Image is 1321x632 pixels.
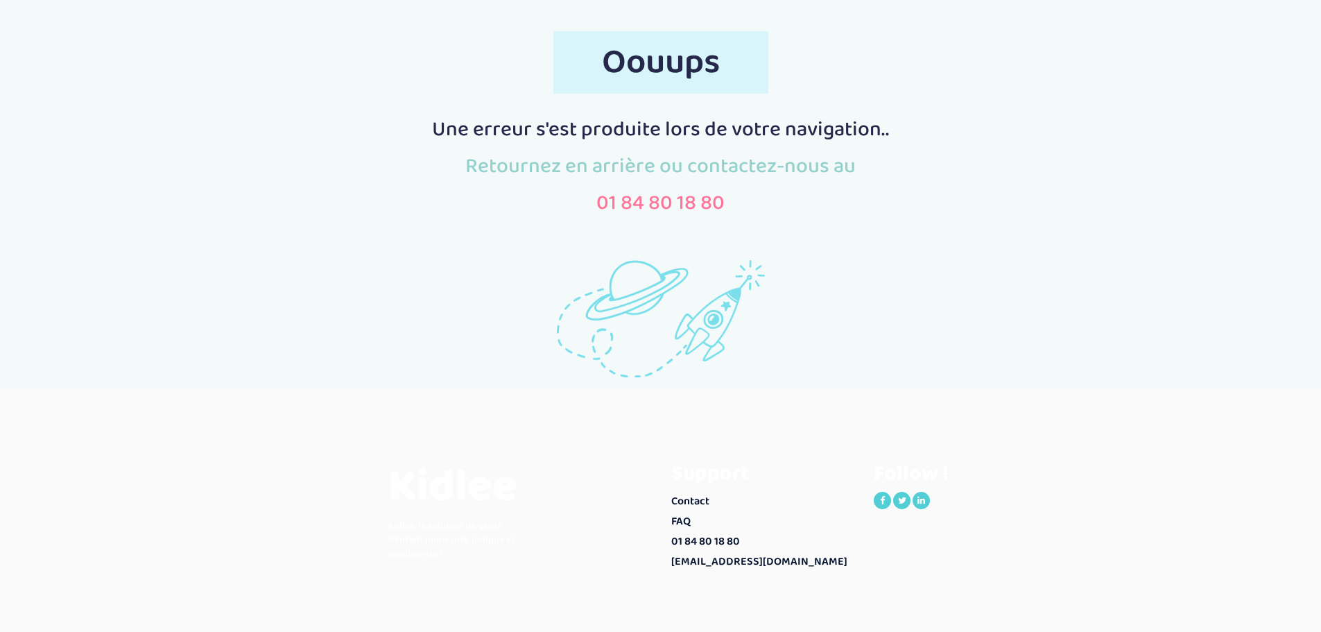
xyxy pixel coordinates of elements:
span: Oouups [553,31,768,94]
a: Contact [671,492,854,512]
p: Kidlee, la solution de garde d’enfant innovante, ludique et intelligente ! [388,519,527,561]
h3: Kidlee [388,462,527,512]
h3: Support [671,462,854,485]
p: Une erreur s'est produite lors de votre navigation.. [408,115,914,145]
a: 01 84 80 18 80 [671,532,854,552]
img: rocket.png [557,260,765,377]
a: [EMAIL_ADDRESS][DOMAIN_NAME] [671,552,854,572]
h3: Follow ! [874,462,1056,485]
p: Retournez en arrière ou contactez-nous au [408,152,914,182]
a: FAQ [671,512,854,532]
p: 01 84 80 18 80 [408,189,914,219]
